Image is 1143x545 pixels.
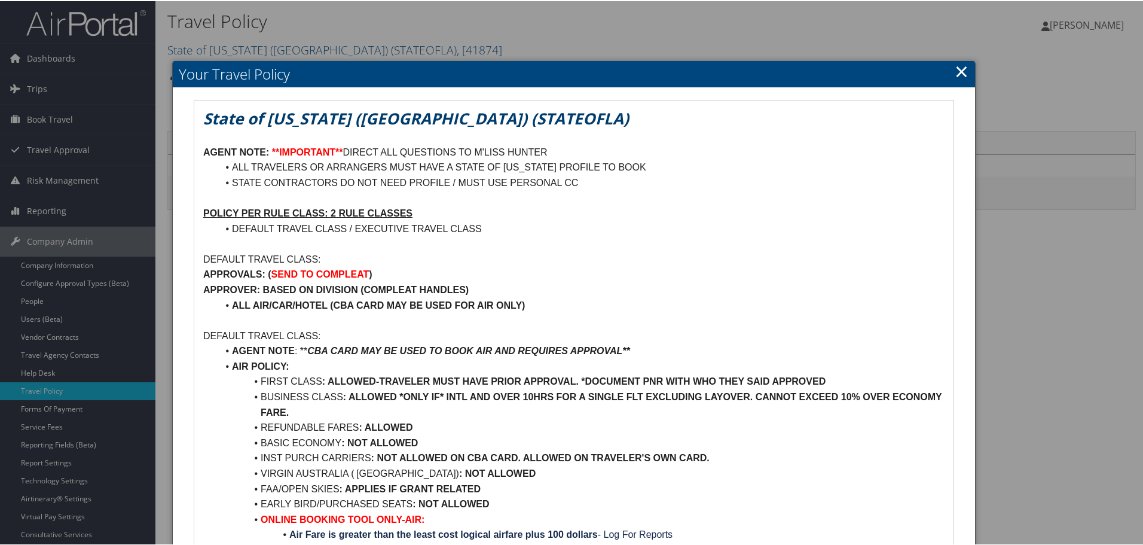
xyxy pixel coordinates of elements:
strong: AGENT NOTE: [203,146,269,156]
p: DIRECT ALL QUESTIONS TO M'LISS HUNTER [203,144,945,159]
li: FAA/OPEN SKIES [218,480,945,496]
strong: : APPLIES IF GRANT RELATED [340,483,481,493]
strong: : ALLOWED-TRAVELER MUST HAVE PRIOR APPROVAL. *DOCUMENT PNR WITH WHO THEY SAID APPROVED [322,375,826,385]
strong: : ALLOWED [359,421,412,431]
li: BUSINESS CLASS [218,388,945,419]
em: State of [US_STATE] ([GEOGRAPHIC_DATA]) (STATEOFLA) [203,106,629,128]
strong: ) [369,268,372,278]
li: BASIC ECONOMY [218,434,945,450]
p: DEFAULT TRAVEL CLASS: [203,251,945,266]
strong: ONLINE BOOKING TOOL ONLY-AIR: [261,513,424,523]
li: INST PURCH CARRIERS [218,449,945,465]
h2: Your Travel Policy [173,60,975,86]
u: POLICY PER RULE CLASS: 2 RULE CLASSES [203,207,412,217]
strong: ( [268,268,271,278]
strong: : NOT ALLOWED [412,498,489,508]
strong: : ALLOWED *ONLY IF* INTL AND OVER 10HRS FOR A SINGLE FLT EXCLUDING LAYOVER. CANNOT EXCEED 10% OVE... [261,391,945,416]
a: Close [955,58,968,82]
li: VIRGIN AUSTRALIA ( [GEOGRAPHIC_DATA]) [218,465,945,480]
span: - Log For Reports [598,528,673,538]
strong: : NOT ALLOWED [341,437,418,447]
li: ALL TRAVELERS OR ARRANGERS MUST HAVE A STATE OF [US_STATE] PROFILE TO BOOK [218,159,945,174]
strong: AIR POLICY: [232,360,289,370]
li: REFUNDABLE FARES [218,419,945,434]
strong: APPROVER: BASED ON DIVISION (COMPLEAT HANDLES) [203,284,469,294]
strong: SEND TO COMPLEAT [271,268,369,278]
li: EARLY BIRD/PURCHASED SEATS [218,495,945,511]
strong: : NOT ALLOWED [459,467,536,477]
em: CBA CARD MAY BE USED TO BOOK AIR AND REQUIRES APPROVAL** [307,345,630,355]
strong: APPROVALS: [203,268,265,278]
strong: AGENT NOTE [232,345,295,355]
li: FIRST CLASS [218,373,945,388]
p: DEFAULT TRAVEL CLASS: [203,327,945,343]
li: STATE CONTRACTORS DO NOT NEED PROFILE / MUST USE PERSONAL CC [218,174,945,190]
strong: Air Fare is greater than the least cost logical airfare plus 100 dollars [289,528,598,538]
li: DEFAULT TRAVEL CLASS / EXECUTIVE TRAVEL CLASS [218,220,945,236]
strong: ALL AIR/CAR/HOTEL (CBA CARD MAY BE USED FOR AIR ONLY) [232,299,525,309]
strong: : NOT ALLOWED ON CBA CARD. ALLOWED ON TRAVELER'S OWN CARD. [371,452,710,462]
